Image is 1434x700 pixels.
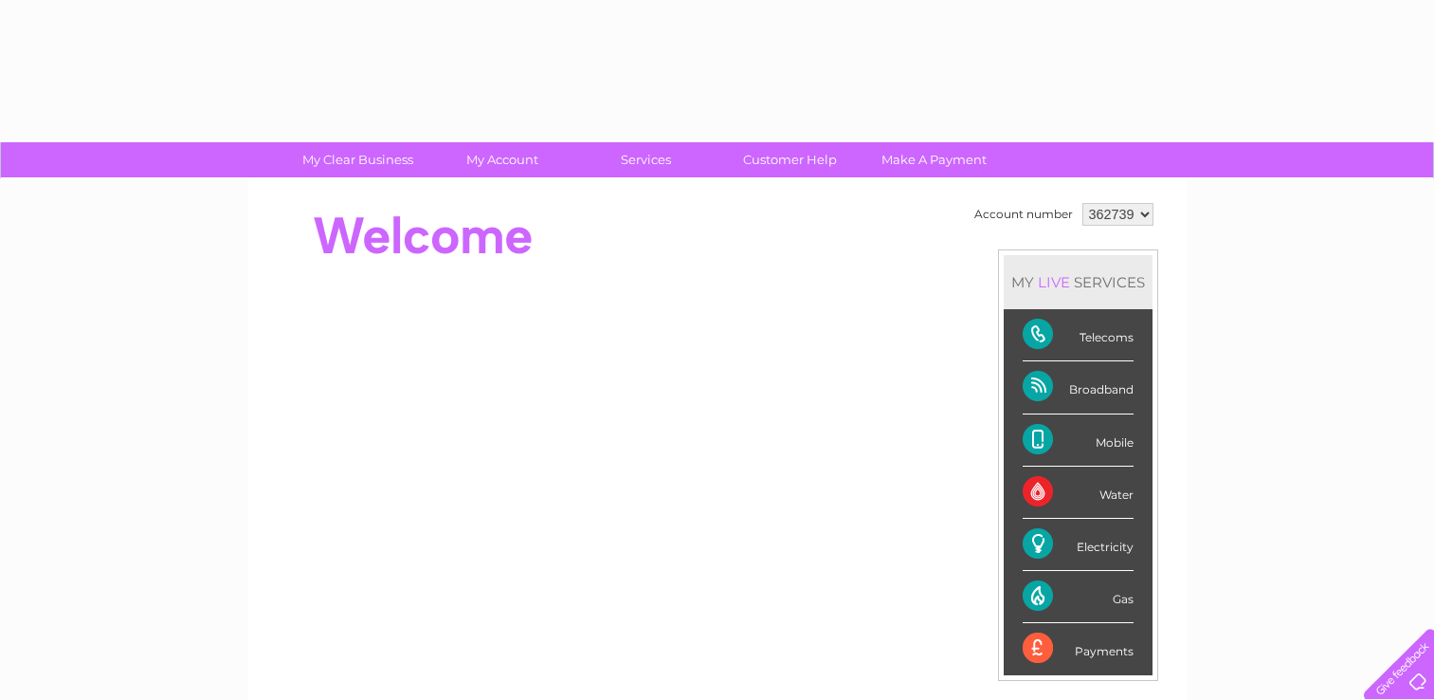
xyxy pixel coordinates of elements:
[1023,571,1134,623] div: Gas
[970,198,1078,230] td: Account number
[1023,309,1134,361] div: Telecoms
[712,142,868,177] a: Customer Help
[1023,414,1134,467] div: Mobile
[1023,467,1134,519] div: Water
[1023,623,1134,674] div: Payments
[856,142,1012,177] a: Make A Payment
[1023,519,1134,571] div: Electricity
[1023,361,1134,414] div: Broadband
[568,142,724,177] a: Services
[280,142,436,177] a: My Clear Business
[424,142,580,177] a: My Account
[1004,255,1153,309] div: MY SERVICES
[1034,273,1074,291] div: LIVE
